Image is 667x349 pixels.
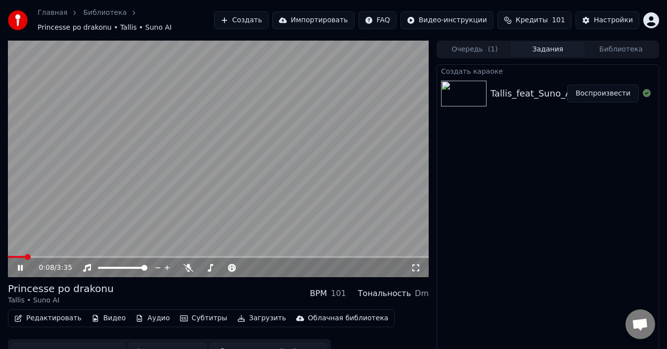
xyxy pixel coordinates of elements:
button: Загрузить [233,311,290,325]
span: Princesse po drakonu • Tallis • Suno AI [38,23,172,33]
button: Кредиты101 [497,11,572,29]
div: Открытый чат [625,309,655,339]
span: ( 1 ) [488,45,498,54]
button: Субтитры [176,311,231,325]
button: Видео-инструкции [400,11,493,29]
nav: breadcrumb [38,8,214,33]
button: Настройки [576,11,639,29]
button: Видео [88,311,130,325]
button: Воспроизвести [567,85,639,102]
button: Очередь [438,42,511,56]
div: / [39,263,62,273]
div: Tallis • Suno AI [8,296,114,305]
span: 0:08 [39,263,54,273]
div: 101 [331,288,346,299]
button: Создать [214,11,268,29]
a: Главная [38,8,67,18]
button: Импортировать [272,11,355,29]
div: Princesse po drakonu [8,282,114,296]
img: youka [8,10,28,30]
div: Dm [415,288,429,299]
div: Создать караоке [437,65,659,77]
div: Тональность [358,288,411,299]
span: 3:35 [57,263,72,273]
button: FAQ [358,11,397,29]
div: BPM [310,288,327,299]
div: Облачная библиотека [308,313,389,323]
a: Библиотека [83,8,127,18]
span: 101 [552,15,565,25]
button: Аудио [132,311,174,325]
button: Редактировать [10,311,86,325]
button: Задания [511,42,584,56]
span: Кредиты [516,15,548,25]
div: Настройки [594,15,633,25]
button: Библиотека [584,42,658,56]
